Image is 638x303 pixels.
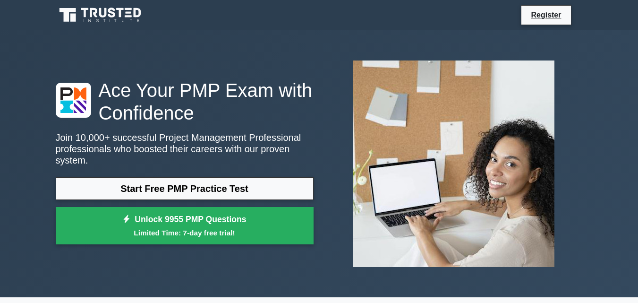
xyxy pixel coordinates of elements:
[56,207,314,245] a: Unlock 9955 PMP QuestionsLimited Time: 7-day free trial!
[68,227,302,238] small: Limited Time: 7-day free trial!
[56,177,314,200] a: Start Free PMP Practice Test
[525,9,567,21] a: Register
[56,79,314,124] h1: Ace Your PMP Exam with Confidence
[56,132,314,166] p: Join 10,000+ successful Project Management Professional professionals who boosted their careers w...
